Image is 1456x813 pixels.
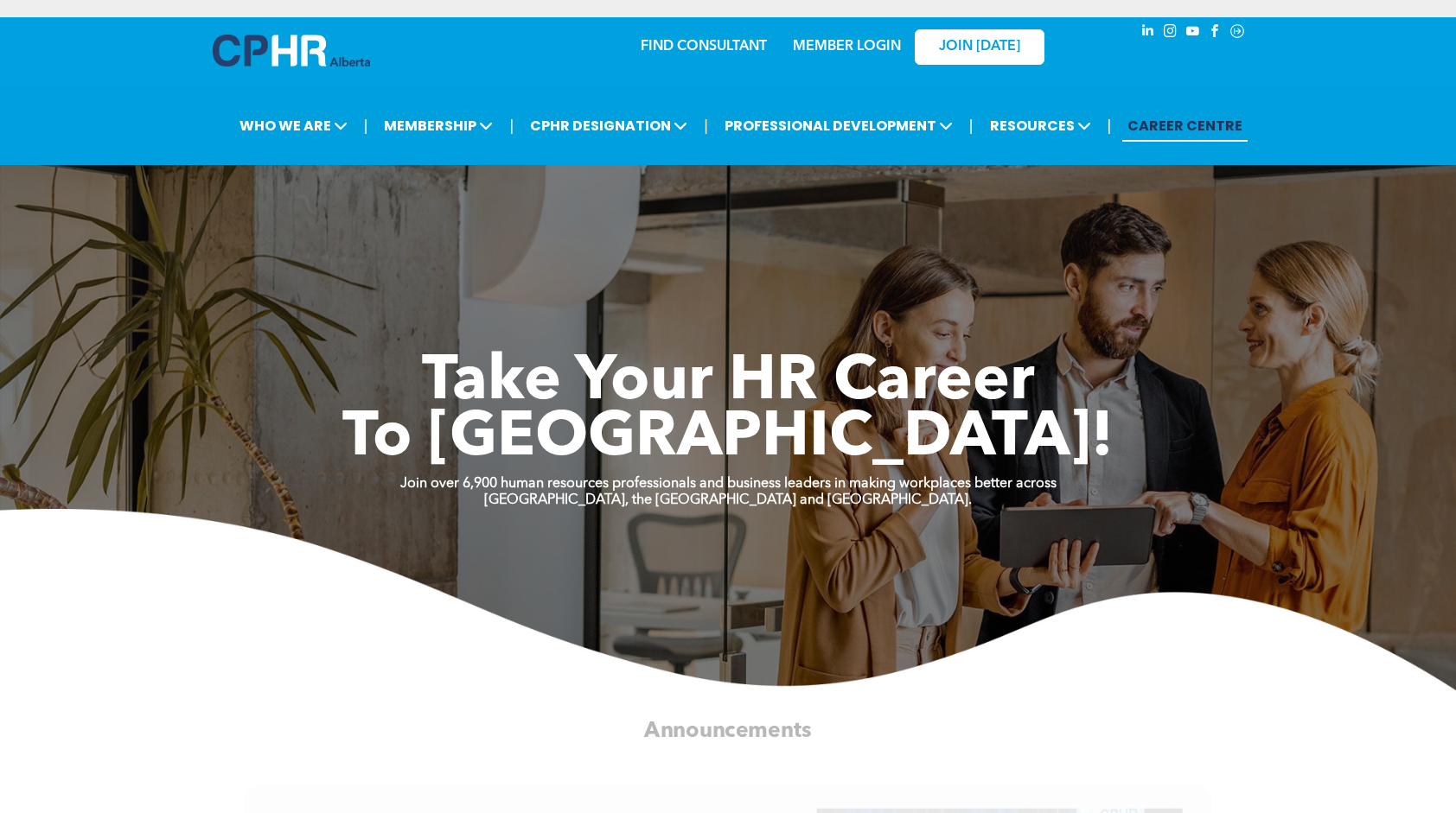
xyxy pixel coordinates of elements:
[1205,22,1224,45] a: facebook
[364,108,368,143] li: |
[213,35,370,67] img: A blue and white logo for cp alberta
[969,108,974,143] li: |
[1138,22,1157,45] a: linkedin
[234,110,353,142] span: WHO WE ARE
[915,29,1044,65] a: JOIN [DATE]
[422,352,1035,414] span: Take Your HR Career
[1160,22,1179,45] a: instagram
[644,721,811,742] span: Announcements
[704,108,708,143] li: |
[484,493,972,507] strong: [GEOGRAPHIC_DATA], the [GEOGRAPHIC_DATA] and [GEOGRAPHIC_DATA].
[1183,22,1202,45] a: youtube
[1108,108,1112,143] li: |
[509,108,514,143] li: |
[719,110,958,142] span: PROFESSIONAL DEVELOPMENT
[342,408,1114,470] span: To [GEOGRAPHIC_DATA]!
[985,110,1096,142] span: RESOURCES
[939,39,1020,55] span: JOIN [DATE]
[525,110,693,142] span: CPHR DESIGNATION
[400,477,1057,491] strong: Join over 6,900 human resources professionals and business leaders in making workplaces better ac...
[641,40,767,54] a: FIND CONSULTANT
[1122,110,1248,142] a: CAREER CENTRE
[793,40,901,54] a: MEMBER LOGIN
[379,110,498,142] span: MEMBERSHIP
[1228,22,1247,45] a: Social network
